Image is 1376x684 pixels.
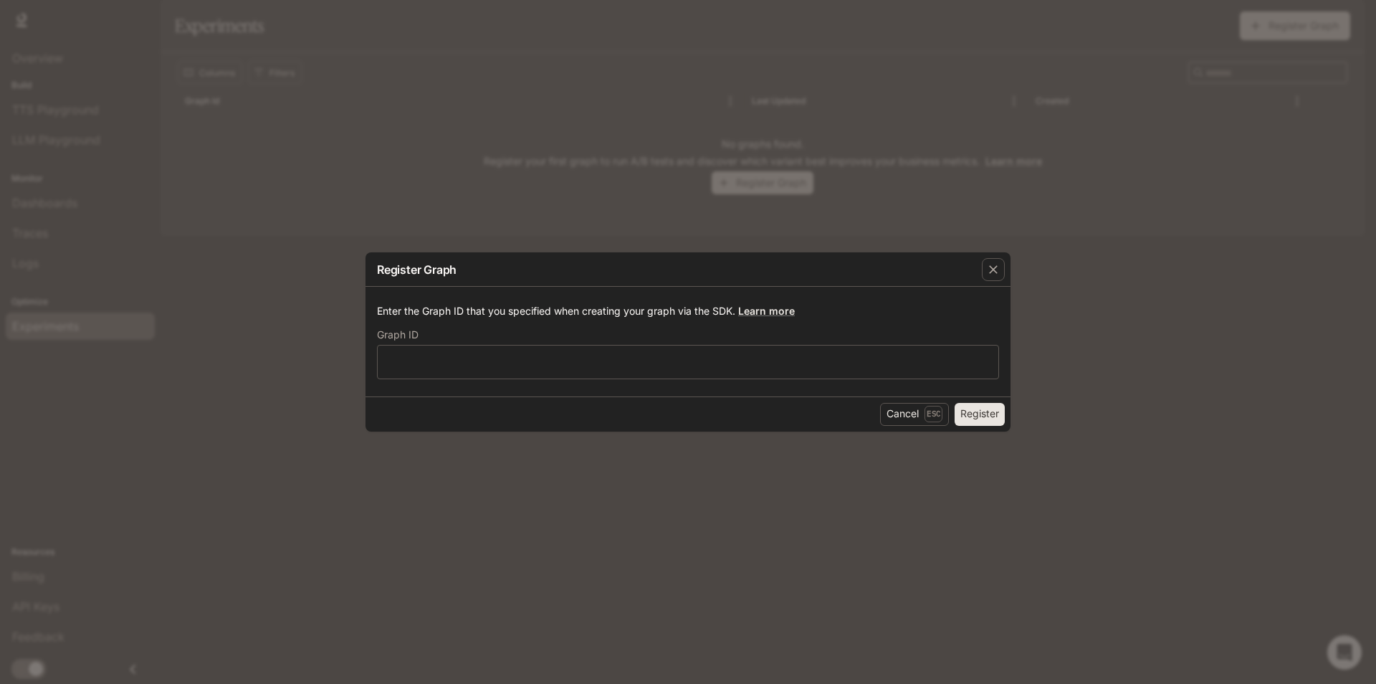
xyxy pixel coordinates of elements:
[377,304,999,318] p: Enter the Graph ID that you specified when creating your graph via the SDK.
[880,403,949,426] button: CancelEsc
[377,261,457,278] p: Register Graph
[377,330,419,340] p: Graph ID
[924,406,942,422] p: Esc
[955,403,1005,426] button: Register
[738,305,795,317] a: Learn more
